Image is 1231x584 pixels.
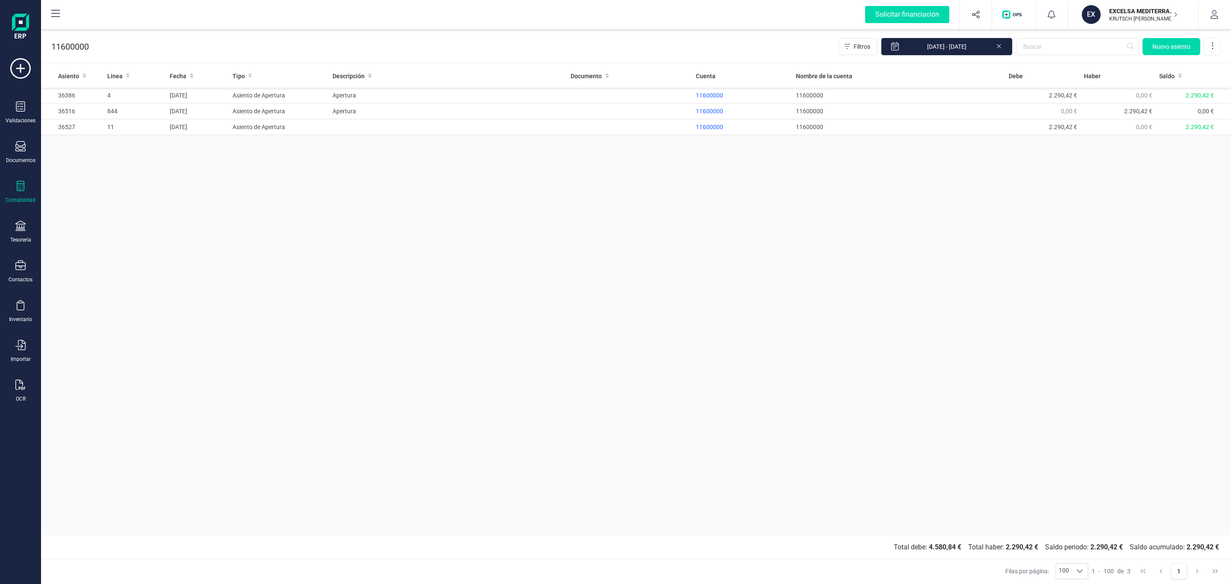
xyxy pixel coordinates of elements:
span: 100 [1104,567,1114,575]
span: Saldo periodo: [1042,542,1126,552]
td: [DATE] [166,119,229,135]
span: Total debe: [890,542,965,552]
td: [DATE] [166,88,229,103]
img: Logo de OPS [1002,10,1025,19]
td: 11600000 [792,88,1005,103]
div: Solicitar financiación [865,6,949,23]
span: Descripción [333,72,365,80]
span: Nombre de la cuenta [796,72,852,80]
div: Documentos [6,157,35,164]
td: Asiento de Apertura [229,88,329,103]
td: Asiento de Apertura [229,119,329,135]
b: 4.580,84 € [929,543,961,551]
img: Logo Finanedi [12,14,29,41]
span: 100 [1056,563,1072,579]
button: Solicitar financiación [855,1,960,28]
b: 2.290,42 € [1187,543,1219,551]
span: Linea [107,72,123,80]
span: 0,00 € [1136,124,1152,130]
p: 11600000 [51,41,89,53]
div: OCR [16,395,26,402]
span: 11600000 [696,92,723,99]
span: Documento [571,72,602,80]
div: Contabilidad [6,197,35,204]
td: 36516 [41,103,104,119]
button: Previous Page [1153,563,1169,579]
span: 2.290,42 € [1049,124,1077,130]
div: Inventario [9,316,32,323]
span: 2.290,42 € [1186,124,1214,130]
button: Page 1 [1171,563,1187,579]
td: 36527 [41,119,104,135]
p: KRUTSCH [PERSON_NAME] [1109,15,1178,22]
button: Nuevo asiento [1143,38,1200,55]
span: 11600000 [696,124,723,130]
span: Debe [1009,72,1023,80]
span: Haber [1084,72,1101,80]
span: 2.290,42 € [1124,108,1152,115]
button: Logo de OPS [997,1,1030,28]
span: Fecha [170,72,186,80]
span: de [1117,567,1124,575]
span: 11600000 [696,108,723,115]
td: 11 [104,119,167,135]
button: First Page [1135,563,1151,579]
span: 0,00 € [1061,108,1077,115]
span: Total haber: [965,542,1042,552]
td: 4 [104,88,167,103]
button: Filtros [839,38,878,55]
b: 2.290,42 € [1090,543,1123,551]
td: Asiento de Apertura [229,103,329,119]
input: Buscar [1016,38,1139,55]
span: 1 [1092,567,1095,575]
div: - [1092,567,1131,575]
span: Saldo [1159,72,1175,80]
td: 36386 [41,88,104,103]
div: Validaciones [6,117,35,124]
span: Saldo acumulado: [1126,542,1222,552]
div: Filas por página: [1005,563,1088,579]
td: Apertura [329,88,567,103]
span: 3 [1127,567,1131,575]
b: 2.290,42 € [1006,543,1038,551]
span: Filtros [854,42,870,51]
span: Asiento [58,72,79,80]
span: Tipo [233,72,245,80]
div: Tesorería [10,236,31,243]
td: Apertura [329,103,567,119]
div: EX [1082,5,1101,24]
span: 0,00 € [1136,92,1152,99]
td: [DATE] [166,103,229,119]
span: 2.290,42 € [1186,92,1214,99]
button: Last Page [1207,563,1223,579]
button: Next Page [1189,563,1205,579]
div: Importar [11,356,31,363]
td: 844 [104,103,167,119]
td: 11600000 [792,119,1005,135]
span: Cuenta [696,72,716,80]
span: 2.290,42 € [1049,92,1077,99]
span: Nuevo asiento [1152,42,1190,51]
p: EXCELSA MEDITERRANEA SL [1109,7,1178,15]
div: Contactos [9,276,32,283]
span: 0,00 € [1198,108,1214,115]
button: EXEXCELSA MEDITERRANEA SLKRUTSCH [PERSON_NAME] [1078,1,1188,28]
td: 11600000 [792,103,1005,119]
